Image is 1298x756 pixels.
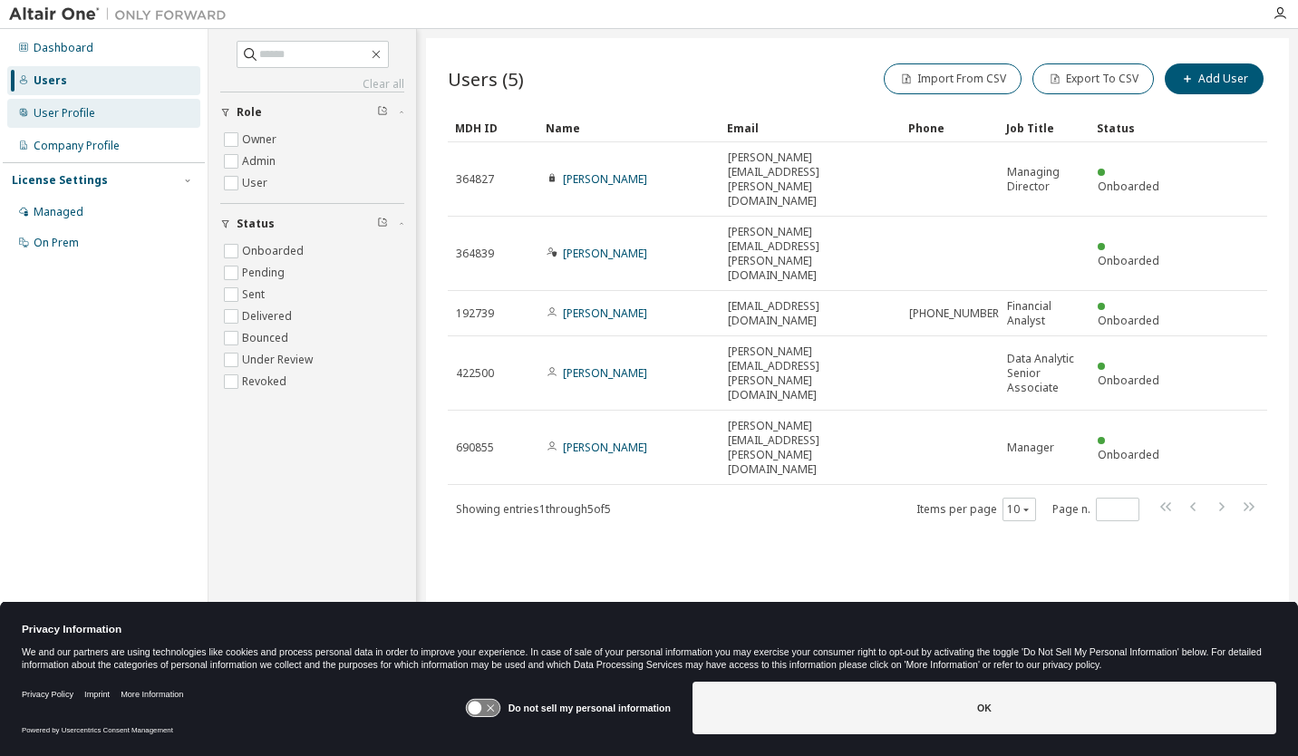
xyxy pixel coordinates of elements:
[455,113,531,142] div: MDH ID
[563,365,647,381] a: [PERSON_NAME]
[1052,498,1139,521] span: Page n.
[456,441,494,455] span: 690855
[237,217,275,231] span: Status
[242,305,295,327] label: Delivered
[728,299,893,328] span: [EMAIL_ADDRESS][DOMAIN_NAME]
[1007,502,1032,517] button: 10
[1098,447,1159,462] span: Onboarded
[34,139,120,153] div: Company Profile
[1007,165,1081,194] span: Managing Director
[1098,373,1159,388] span: Onboarded
[916,498,1036,521] span: Items per page
[242,349,316,371] label: Under Review
[1007,441,1054,455] span: Manager
[242,262,288,284] label: Pending
[237,105,262,120] span: Role
[34,41,93,55] div: Dashboard
[1165,63,1264,94] button: Add User
[242,284,268,305] label: Sent
[563,305,647,321] a: [PERSON_NAME]
[1007,299,1081,328] span: Financial Analyst
[563,171,647,187] a: [PERSON_NAME]
[242,371,290,393] label: Revoked
[1098,313,1159,328] span: Onboarded
[34,106,95,121] div: User Profile
[728,150,893,208] span: [PERSON_NAME][EMAIL_ADDRESS][PERSON_NAME][DOMAIN_NAME]
[727,113,894,142] div: Email
[728,344,893,402] span: [PERSON_NAME][EMAIL_ADDRESS][PERSON_NAME][DOMAIN_NAME]
[34,236,79,250] div: On Prem
[1006,113,1082,142] div: Job Title
[909,306,1003,321] span: [PHONE_NUMBER]
[728,419,893,477] span: [PERSON_NAME][EMAIL_ADDRESS][PERSON_NAME][DOMAIN_NAME]
[448,66,524,92] span: Users (5)
[242,172,271,194] label: User
[12,173,108,188] div: License Settings
[377,105,388,120] span: Clear filter
[242,150,279,172] label: Admin
[1032,63,1154,94] button: Export To CSV
[563,246,647,261] a: [PERSON_NAME]
[456,366,494,381] span: 422500
[242,327,292,349] label: Bounced
[242,240,307,262] label: Onboarded
[1097,113,1173,142] div: Status
[1007,352,1081,395] span: Data Analytic Senior Associate
[456,247,494,261] span: 364839
[1098,179,1159,194] span: Onboarded
[220,92,404,132] button: Role
[563,440,647,455] a: [PERSON_NAME]
[456,306,494,321] span: 192739
[34,73,67,88] div: Users
[9,5,236,24] img: Altair One
[456,501,611,517] span: Showing entries 1 through 5 of 5
[220,204,404,244] button: Status
[456,172,494,187] span: 364827
[242,129,280,150] label: Owner
[1098,253,1159,268] span: Onboarded
[34,205,83,219] div: Managed
[377,217,388,231] span: Clear filter
[884,63,1022,94] button: Import From CSV
[908,113,992,142] div: Phone
[220,77,404,92] a: Clear all
[546,113,712,142] div: Name
[728,225,893,283] span: [PERSON_NAME][EMAIL_ADDRESS][PERSON_NAME][DOMAIN_NAME]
